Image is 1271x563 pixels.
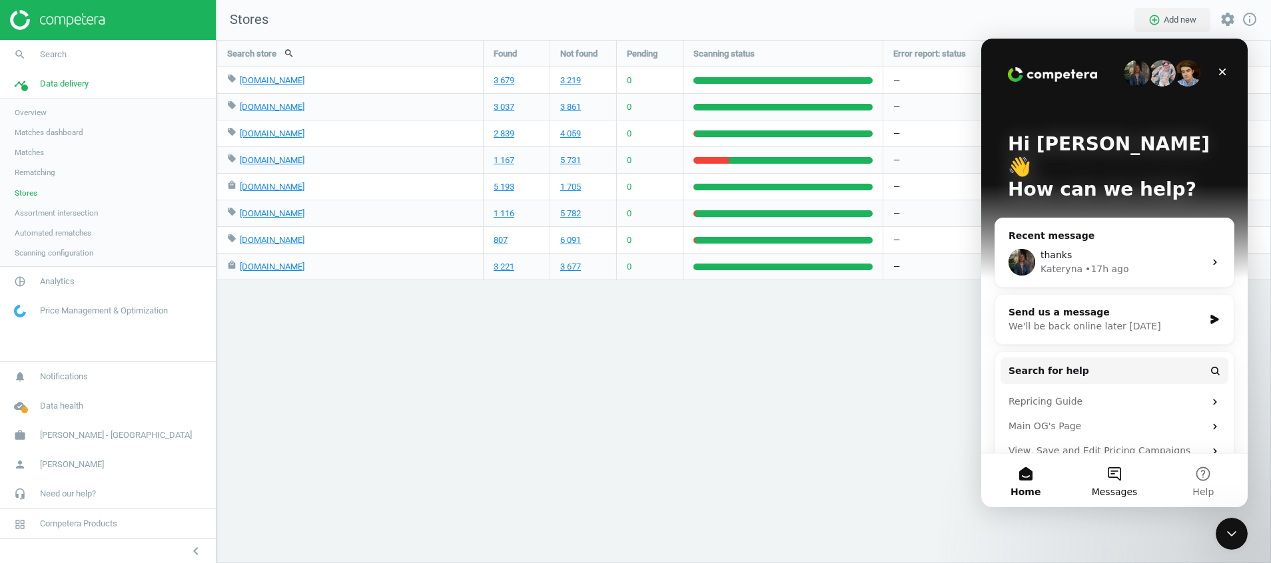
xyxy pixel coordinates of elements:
span: Scanning configuration [15,248,93,258]
i: person [7,452,33,477]
a: 3 677 [560,261,581,273]
a: 3 679 [494,75,514,87]
span: 0 [627,128,632,140]
a: [DOMAIN_NAME] [240,155,304,165]
i: settings [1220,11,1236,27]
span: Automated rematches [15,228,91,238]
a: 1 116 [494,208,514,220]
a: 5 193 [494,181,514,193]
iframe: Intercom live chat [1216,518,1248,550]
i: local_offer [227,234,236,243]
span: [PERSON_NAME] [40,459,104,470]
div: — [883,120,983,146]
span: Search [40,49,67,61]
span: Need our help? [40,488,96,500]
span: Analytics [40,276,75,287]
i: chevron_left [188,543,204,559]
span: Matches dashboard [15,127,83,138]
a: [DOMAIN_NAME] [240,235,304,245]
span: Not found [560,48,598,60]
a: [DOMAIN_NAME] [240,75,304,85]
span: 0 [627,234,632,246]
i: add_circle_outline [1148,14,1160,26]
a: [DOMAIN_NAME] [240,208,304,218]
span: Found [494,48,517,60]
span: Notifications [40,371,88,383]
a: info_outline [1242,11,1258,29]
div: Search store [217,41,483,67]
a: 1 705 [560,181,581,193]
a: 3 221 [494,261,514,273]
span: Overview [15,107,47,118]
i: notifications [7,364,33,389]
i: cloud_done [7,393,33,419]
span: Data health [40,400,83,412]
span: 0 [627,154,632,166]
iframe: Intercom live chat [981,39,1248,507]
i: search [7,42,33,67]
span: Stores [15,188,37,198]
a: 6 091 [560,234,581,246]
i: local_offer [227,74,236,83]
div: — [883,254,983,280]
span: Stores [216,11,268,29]
a: 3 037 [494,101,514,113]
div: — [883,227,983,253]
i: local_mall [227,260,236,270]
a: 2 839 [494,128,514,140]
button: search [276,42,302,65]
a: 3 219 [560,75,581,87]
img: wGWNvw8QSZomAAAAABJRU5ErkJggg== [14,305,26,317]
button: chevron_left [179,542,212,560]
i: local_offer [227,207,236,216]
a: 5 731 [560,154,581,166]
span: Matches [15,147,44,158]
span: Error report: status [893,48,966,60]
span: Pending [627,48,657,60]
i: local_offer [227,127,236,136]
a: [DOMAIN_NAME] [240,102,304,112]
i: work [7,423,33,448]
i: local_offer [227,100,236,110]
a: 807 [494,234,508,246]
span: 0 [627,208,632,220]
i: headset_mic [7,481,33,506]
span: Competera Products [40,518,117,530]
button: add_circle_outlineAdd new [1134,8,1210,32]
span: 0 [627,181,632,193]
span: Assortment intersection [15,208,98,218]
a: 4 059 [560,128,581,140]
div: — [883,147,983,173]
a: 5 782 [560,208,581,220]
span: Rematching [15,167,55,178]
span: [PERSON_NAME] - [GEOGRAPHIC_DATA] [40,429,192,441]
span: 0 [627,101,632,113]
span: 0 [627,75,632,87]
a: [DOMAIN_NAME] [240,128,304,138]
button: settings [1214,5,1242,34]
div: — [883,94,983,120]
